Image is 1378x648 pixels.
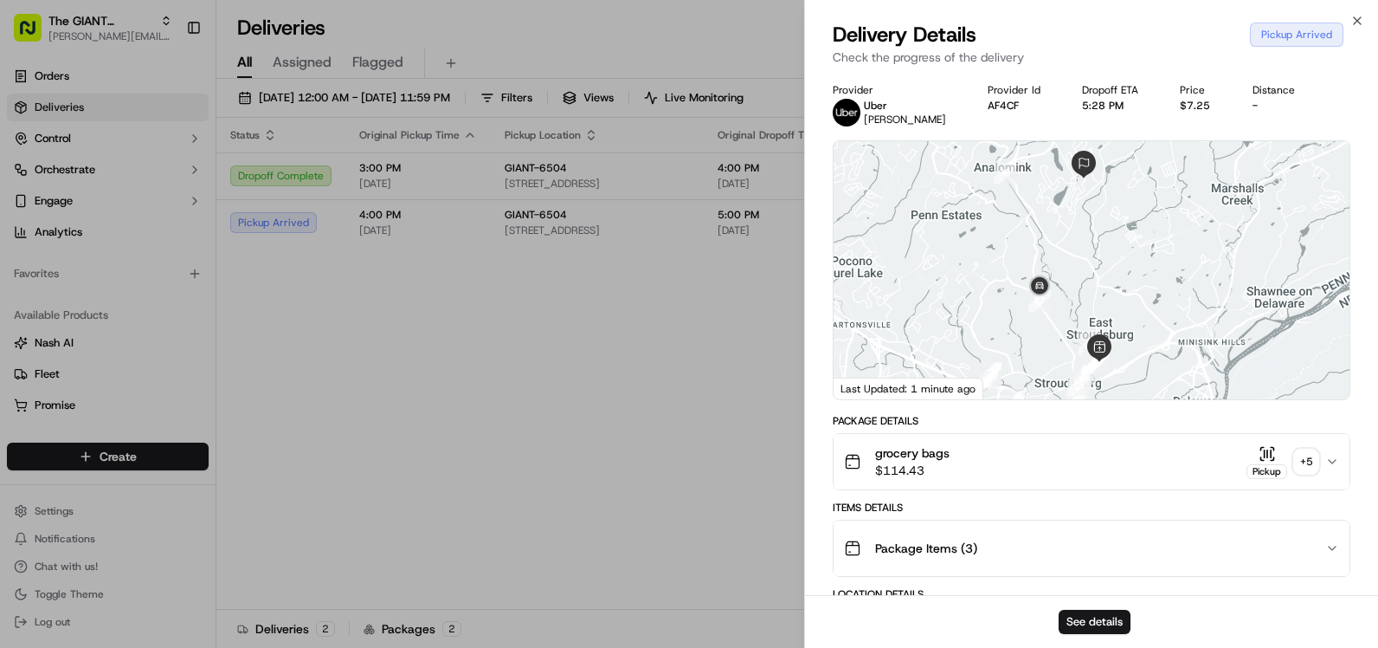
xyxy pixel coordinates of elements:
div: Start new chat [59,165,284,183]
div: - [1252,99,1309,113]
span: Knowledge Base [35,251,132,269]
img: Nash [17,17,52,52]
button: Package Items (3) [834,521,1349,576]
div: $7.25 [1180,99,1224,113]
div: Provider Id [988,83,1054,97]
div: 10 [1081,352,1104,374]
div: + 5 [1294,450,1318,474]
div: 22 [976,371,998,393]
a: 📗Knowledge Base [10,244,139,275]
span: [PERSON_NAME] [864,113,946,126]
img: 1736555255976-a54dd68f-1ca7-489b-9aae-adbdc363a1c4 [17,165,48,197]
img: profile_uber_ahold_partner.png [833,99,860,126]
div: 5 [1066,390,1088,412]
button: grocery bags$114.43Pickup+5 [834,434,1349,489]
div: 📗 [17,253,31,267]
div: Price [1180,83,1224,97]
a: 💻API Documentation [139,244,285,275]
a: Powered byPylon [122,293,209,307]
div: 9 [1079,333,1101,355]
span: Pylon [172,294,209,307]
span: Delivery Details [833,21,976,49]
div: 1 [1069,369,1091,392]
div: 6 [1068,380,1091,403]
button: See details [1059,610,1130,634]
div: We're available if you need us! [59,183,219,197]
div: 23 [1007,387,1029,410]
div: Last Updated: 1 minute ago [834,378,983,399]
div: Dropoff ETA [1082,83,1152,97]
button: AF4CF [988,99,1019,113]
div: Location Details [833,587,1350,601]
input: Got a question? Start typing here... [45,112,312,130]
div: 5:28 PM [1082,99,1152,113]
div: Distance [1252,83,1309,97]
p: Uber [864,99,946,113]
span: grocery bags [875,444,950,462]
div: 21 [979,362,1001,385]
div: Provider [833,83,960,97]
button: Pickup [1246,445,1287,479]
div: 💻 [146,253,160,267]
span: Package Items ( 3 ) [875,540,977,557]
div: 27 [1028,289,1051,312]
div: 12 [1082,352,1104,374]
div: Package Details [833,414,1350,428]
div: Items Details [833,501,1350,515]
div: 18 [994,161,1016,184]
div: 24 [1064,391,1086,413]
div: 25 [1067,373,1090,396]
div: 7 [1073,362,1096,385]
p: Welcome 👋 [17,69,315,97]
span: $114.43 [875,462,950,479]
p: Check the progress of the delivery [833,49,1350,66]
span: API Documentation [164,251,278,269]
div: 20 [978,363,1001,386]
button: Pickup+5 [1246,445,1318,479]
button: Start new chat [294,171,315,191]
div: Pickup [1246,464,1287,479]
